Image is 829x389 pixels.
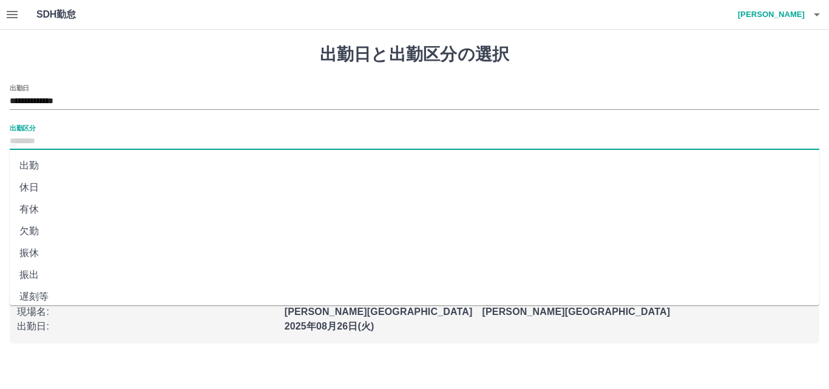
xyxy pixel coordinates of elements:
label: 出勤区分 [10,123,35,132]
h1: 出勤日と出勤区分の選択 [10,44,819,65]
b: 2025年08月26日(火) [285,321,374,331]
b: [PERSON_NAME][GEOGRAPHIC_DATA] [PERSON_NAME][GEOGRAPHIC_DATA] [285,306,671,317]
li: 出勤 [10,155,819,177]
p: 出勤日 : [17,319,277,334]
li: 有休 [10,198,819,220]
label: 出勤日 [10,83,29,92]
li: 振休 [10,242,819,264]
li: 欠勤 [10,220,819,242]
li: 遅刻等 [10,286,819,308]
li: 振出 [10,264,819,286]
li: 休日 [10,177,819,198]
